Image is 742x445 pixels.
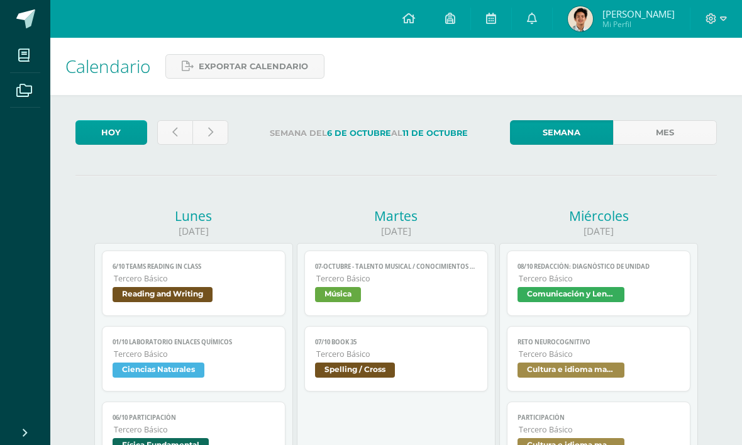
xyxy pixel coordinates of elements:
[113,414,274,422] span: 06/10 Participación
[499,207,698,225] div: Miércoles
[518,338,679,346] span: Reto Neurocognitivo
[114,273,274,284] span: Tercero Básico
[315,363,395,378] span: Spelling / Cross
[94,225,293,238] div: [DATE]
[102,251,285,316] a: 6/10 TEams reading in classTercero BásicoReading and Writing
[316,349,477,359] span: Tercero Básico
[507,251,690,316] a: 08/10 REDACCIÓN: Diagnóstico de unidadTercero BásicoComunicación y Lenguaje
[165,54,324,79] a: Exportar calendario
[315,287,361,302] span: Música
[402,128,468,138] strong: 11 de Octubre
[114,349,274,359] span: Tercero Básico
[510,120,614,145] a: Semana
[304,251,487,316] a: 07-octubre - Talento musical / Conocimientos básicos de GuitarraTercero BásicoMúsica
[519,424,679,435] span: Tercero Básico
[499,225,698,238] div: [DATE]
[519,349,679,359] span: Tercero Básico
[199,55,308,78] span: Exportar calendario
[114,424,274,435] span: Tercero Básico
[238,120,500,146] label: Semana del al
[568,6,593,31] img: 989625109da5e4b6e7106fc46bd51766.png
[315,338,477,346] span: 07/10 Book 35
[316,273,477,284] span: Tercero Básico
[518,414,679,422] span: Participación
[113,363,204,378] span: Ciencias Naturales
[519,273,679,284] span: Tercero Básico
[327,128,391,138] strong: 6 de Octubre
[518,262,679,271] span: 08/10 REDACCIÓN: Diagnóstico de unidad
[507,326,690,391] a: Reto NeurocognitivoTercero BásicoCultura e idioma maya
[75,120,147,145] a: Hoy
[113,287,213,302] span: Reading and Writing
[602,19,675,30] span: Mi Perfil
[113,338,274,346] span: 01/10 Laboratorio enlaces químicos
[613,120,717,145] a: Mes
[297,207,496,225] div: Martes
[602,8,675,20] span: [PERSON_NAME]
[65,54,150,78] span: Calendario
[518,287,624,302] span: Comunicación y Lenguaje
[315,262,477,271] span: 07-octubre - Talento musical / Conocimientos básicos de Guitarra
[518,363,624,378] span: Cultura e idioma maya
[297,225,496,238] div: [DATE]
[94,207,293,225] div: Lunes
[113,262,274,271] span: 6/10 TEams reading in class
[102,326,285,391] a: 01/10 Laboratorio enlaces químicosTercero BásicoCiencias Naturales
[304,326,487,391] a: 07/10 Book 35Tercero BásicoSpelling / Cross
